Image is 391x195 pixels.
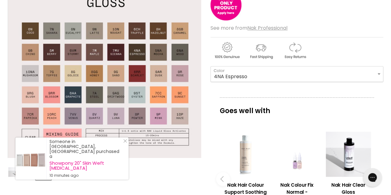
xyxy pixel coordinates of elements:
a: Close Notification [121,139,127,145]
img: returns.gif [278,41,311,60]
span: See more from [210,24,287,32]
iframe: Gorgias live chat messenger [360,166,385,189]
p: Goes well with [220,97,374,118]
svg: Close Icon [123,139,127,143]
img: Nak Hair Liquid Gloss Colour [8,167,23,177]
small: 10 minutes ago [49,173,122,178]
a: Showpony 20" Skin Weft [MEDICAL_DATA] [49,161,122,171]
a: Nak Professional [247,24,287,32]
img: genuine.gif [210,41,243,60]
button: Nak Hair Liquid Gloss Colour [8,164,23,180]
div: Product thumbnails [7,162,202,180]
img: shipping.gif [244,41,277,60]
a: Visit product page [15,138,46,180]
div: Someone in [GEOGRAPHIC_DATA], [GEOGRAPHIC_DATA] purchased a [49,139,122,178]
